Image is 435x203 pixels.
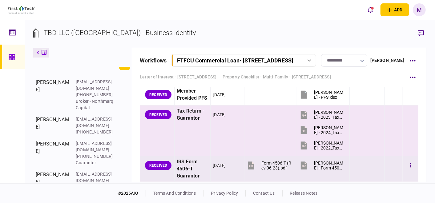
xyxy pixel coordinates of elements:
[299,138,344,152] button: Jella - 2022_TaxReturn.pdf
[76,92,116,98] div: [PHONE_NUMBER]
[177,57,293,64] div: FTFCU Commercial Loan - [STREET_ADDRESS]
[76,129,116,135] div: [PHONE_NUMBER]
[413,3,426,16] button: M
[213,112,226,118] div: [DATE]
[370,57,404,64] div: [PERSON_NAME]
[140,56,167,65] div: workflows
[177,88,208,102] div: Member Provided PFS
[314,141,344,150] div: Jella - 2022_TaxReturn.pdf
[314,90,344,100] div: Raghavender Jella - PFS.xlsx
[177,158,208,180] div: IRS Form 4506-T Guarantor
[76,79,116,92] div: [EMAIL_ADDRESS][DOMAIN_NAME]
[211,191,238,196] a: privacy policy
[44,28,196,38] div: TBD LLC ([GEOGRAPHIC_DATA]) - Business identity
[364,3,377,16] button: open notifications list
[76,116,116,129] div: [EMAIL_ADDRESS][DOMAIN_NAME]
[314,110,344,120] div: Jella - 2023_TaxReturn.pdf
[223,74,331,80] a: Property Checklist - Multi-Family - [STREET_ADDRESS]
[36,116,70,135] div: [PERSON_NAME]
[213,162,226,169] div: [DATE]
[140,74,216,80] a: Letter of Interest - [STREET_ADDRESS]
[299,108,344,121] button: Jella - 2023_TaxReturn.pdf
[8,6,35,14] img: client company logo
[213,92,226,98] div: [DATE]
[76,153,116,160] div: [PHONE_NUMBER]
[36,79,70,111] div: [PERSON_NAME]
[118,190,146,197] div: © 2025 AIO
[314,125,344,135] div: Jella - 2024_TaxReturn.pdf
[76,160,116,166] div: Guarantor
[145,161,171,170] div: RECEIVED
[290,191,318,196] a: release notes
[177,108,208,122] div: Tax Return - Guarantor
[299,158,344,172] button: Jella - Form 4506-T (Rev 06-23)_2024 - Executed.pdf
[314,161,344,170] div: Jella - Form 4506-T (Rev 06-23)_2024 - Executed.pdf
[76,171,116,184] div: [EMAIL_ADDRESS][DOMAIN_NAME]
[76,98,116,111] div: Broker - Northmarq Capital
[145,110,171,119] div: RECEIVED
[36,171,70,197] div: [PERSON_NAME]
[381,3,409,16] button: open adding identity options
[76,140,116,153] div: [EMAIL_ADDRESS][DOMAIN_NAME]
[153,191,196,196] a: terms and conditions
[36,140,70,166] div: [PERSON_NAME]
[299,88,344,101] button: Raghavender Jella - PFS.xlsx
[171,54,316,67] button: FTFCU Commercial Loan- [STREET_ADDRESS]
[253,191,275,196] a: contact us
[145,90,171,99] div: RECEIVED
[247,158,292,172] button: Form 4506-T (Rev 06-23).pdf
[299,123,344,137] button: Jella - 2024_TaxReturn.pdf
[261,161,292,170] div: Form 4506-T (Rev 06-23).pdf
